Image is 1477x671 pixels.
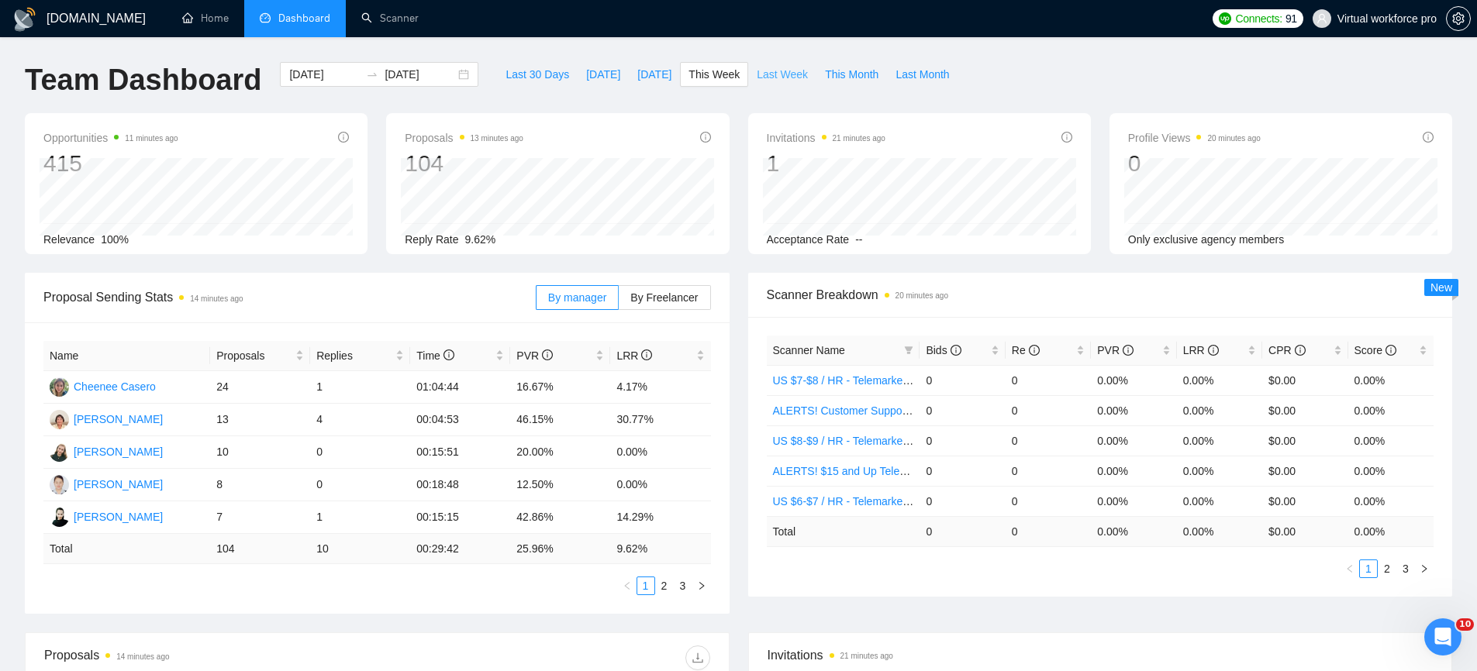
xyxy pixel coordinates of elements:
td: 24 [210,371,310,404]
span: PVR [1097,344,1134,356]
a: US $7-$8 / HR - Telemarketing [773,374,920,387]
td: 42.86% [510,501,610,534]
td: 0 [1006,516,1091,546]
td: 0 [920,395,1005,425]
span: Relevance [43,233,95,246]
td: 0 [920,365,1005,395]
span: Time [416,349,454,362]
td: 0.00% [610,436,710,469]
span: info-circle [1208,345,1219,356]
div: 104 [405,149,523,178]
td: 00:18:48 [410,469,510,501]
td: 0 [1006,365,1091,395]
li: Previous Page [618,576,637,595]
td: 10 [310,534,410,564]
span: Score [1354,344,1396,356]
img: JR [50,508,69,527]
span: left [1345,564,1354,573]
td: 0.00% [1348,486,1434,516]
span: user [1317,13,1327,24]
li: 2 [655,576,674,595]
span: info-circle [700,132,711,143]
li: 1 [1359,559,1378,578]
span: dashboard [260,12,271,23]
span: Last Month [896,66,949,83]
a: 2 [1379,560,1396,577]
span: Replies [316,347,392,364]
td: 0 [310,469,410,501]
span: CPR [1268,344,1305,356]
th: Replies [310,341,410,371]
time: 20 minutes ago [896,291,948,300]
time: 20 minutes ago [1207,134,1260,143]
td: 0 [1006,456,1091,486]
td: $0.00 [1262,425,1348,456]
span: info-circle [1061,132,1072,143]
img: CC [50,377,69,397]
td: 0.00% [1091,456,1176,486]
span: Scanner Breakdown [767,285,1434,305]
td: 00:15:15 [410,501,510,534]
td: 0.00% [1091,365,1176,395]
a: homeHome [182,12,229,25]
td: $0.00 [1262,486,1348,516]
span: filter [901,339,916,362]
td: 0 [1006,395,1091,425]
img: JA [50,410,69,429]
img: upwork-logo.png [1219,12,1231,25]
button: left [1341,559,1359,578]
h1: Team Dashboard [25,62,261,98]
li: Previous Page [1341,559,1359,578]
td: 104 [210,534,310,564]
button: [DATE] [629,62,680,87]
td: 0.00% [610,469,710,501]
span: By manager [548,291,606,304]
li: Next Page [692,576,711,595]
td: 0 [920,456,1005,486]
span: Connects: [1236,10,1282,27]
span: 9.62% [465,233,496,246]
a: US $8-$9 / HR - Telemarketing [773,435,920,447]
time: 13 minutes ago [471,134,523,143]
button: right [692,576,711,595]
time: 21 minutes ago [840,652,893,660]
td: 0 [920,486,1005,516]
td: 13 [210,404,310,436]
a: 1 [1360,560,1377,577]
div: Cheenee Casero [74,378,156,395]
a: searchScanner [361,12,419,25]
span: to [366,68,378,81]
td: 0.00 % [1177,516,1262,546]
td: $0.00 [1262,365,1348,395]
td: 00:29:42 [410,534,510,564]
span: This Week [688,66,740,83]
span: PVR [516,349,553,362]
th: Name [43,341,210,371]
td: 0.00% [1348,365,1434,395]
span: Acceptance Rate [767,233,850,246]
td: 14.29% [610,501,710,534]
span: -- [855,233,862,246]
td: 0 [920,425,1005,456]
a: CS[PERSON_NAME] [50,477,163,490]
span: info-circle [1029,345,1040,356]
li: 3 [674,576,692,595]
button: This Month [816,62,887,87]
span: right [697,581,706,590]
a: 3 [1397,560,1414,577]
td: 7 [210,501,310,534]
td: 0.00 % [1091,516,1176,546]
td: 8 [210,469,310,501]
span: This Month [825,66,878,83]
a: setting [1446,12,1471,25]
a: YB[PERSON_NAME] [50,445,163,457]
td: 0 [310,436,410,469]
span: LRR [616,349,652,362]
td: 0.00% [1348,395,1434,425]
div: Proposals [44,645,377,670]
a: 1 [637,577,654,594]
td: 00:15:51 [410,436,510,469]
div: [PERSON_NAME] [74,411,163,428]
td: 00:04:53 [410,404,510,436]
span: Dashboard [278,12,330,25]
